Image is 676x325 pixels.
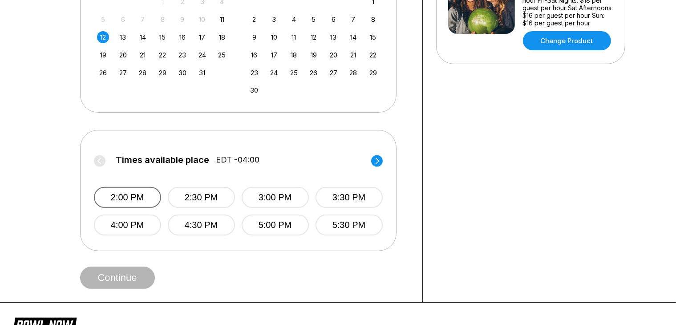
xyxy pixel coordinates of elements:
[97,13,109,25] div: Not available Sunday, October 5th, 2025
[137,31,149,43] div: Choose Tuesday, October 14th, 2025
[97,31,109,43] div: Choose Sunday, October 12th, 2025
[367,49,379,61] div: Choose Saturday, November 22nd, 2025
[328,49,340,61] div: Choose Thursday, November 20th, 2025
[268,49,280,61] div: Choose Monday, November 17th, 2025
[176,67,188,79] div: Choose Thursday, October 30th, 2025
[347,49,359,61] div: Choose Friday, November 21st, 2025
[288,31,300,43] div: Choose Tuesday, November 11th, 2025
[268,67,280,79] div: Choose Monday, November 24th, 2025
[157,13,169,25] div: Not available Wednesday, October 8th, 2025
[157,49,169,61] div: Choose Wednesday, October 22nd, 2025
[94,215,161,236] button: 4:00 PM
[347,67,359,79] div: Choose Friday, November 28th, 2025
[137,13,149,25] div: Not available Tuesday, October 7th, 2025
[157,67,169,79] div: Choose Wednesday, October 29th, 2025
[117,67,129,79] div: Choose Monday, October 27th, 2025
[347,13,359,25] div: Choose Friday, November 7th, 2025
[216,155,260,165] span: EDT -04:00
[97,67,109,79] div: Choose Sunday, October 26th, 2025
[117,49,129,61] div: Choose Monday, October 20th, 2025
[308,67,320,79] div: Choose Wednesday, November 26th, 2025
[248,13,260,25] div: Choose Sunday, November 2nd, 2025
[268,31,280,43] div: Choose Monday, November 10th, 2025
[367,31,379,43] div: Choose Saturday, November 15th, 2025
[196,67,208,79] div: Choose Friday, October 31st, 2025
[308,13,320,25] div: Choose Wednesday, November 5th, 2025
[196,13,208,25] div: Not available Friday, October 10th, 2025
[168,187,235,208] button: 2:30 PM
[157,31,169,43] div: Choose Wednesday, October 15th, 2025
[328,31,340,43] div: Choose Thursday, November 13th, 2025
[116,155,210,165] span: Times available place
[168,215,235,236] button: 4:30 PM
[196,49,208,61] div: Choose Friday, October 24th, 2025
[288,67,300,79] div: Choose Tuesday, November 25th, 2025
[216,31,228,43] div: Choose Saturday, October 18th, 2025
[347,31,359,43] div: Choose Friday, November 14th, 2025
[216,13,228,25] div: Choose Saturday, October 11th, 2025
[367,13,379,25] div: Choose Saturday, November 8th, 2025
[288,49,300,61] div: Choose Tuesday, November 18th, 2025
[308,31,320,43] div: Choose Wednesday, November 12th, 2025
[328,67,340,79] div: Choose Thursday, November 27th, 2025
[242,187,309,208] button: 3:00 PM
[316,187,383,208] button: 3:30 PM
[216,49,228,61] div: Choose Saturday, October 25th, 2025
[196,31,208,43] div: Choose Friday, October 17th, 2025
[117,13,129,25] div: Not available Monday, October 6th, 2025
[242,215,309,236] button: 5:00 PM
[117,31,129,43] div: Choose Monday, October 13th, 2025
[137,67,149,79] div: Choose Tuesday, October 28th, 2025
[97,49,109,61] div: Choose Sunday, October 19th, 2025
[268,13,280,25] div: Choose Monday, November 3rd, 2025
[328,13,340,25] div: Choose Thursday, November 6th, 2025
[94,187,161,208] button: 2:00 PM
[176,49,188,61] div: Choose Thursday, October 23rd, 2025
[176,31,188,43] div: Choose Thursday, October 16th, 2025
[316,215,383,236] button: 5:30 PM
[248,84,260,96] div: Choose Sunday, November 30th, 2025
[248,49,260,61] div: Choose Sunday, November 16th, 2025
[523,31,611,50] a: Change Product
[248,31,260,43] div: Choose Sunday, November 9th, 2025
[308,49,320,61] div: Choose Wednesday, November 19th, 2025
[288,13,300,25] div: Choose Tuesday, November 4th, 2025
[367,67,379,79] div: Choose Saturday, November 29th, 2025
[176,13,188,25] div: Not available Thursday, October 9th, 2025
[248,67,260,79] div: Choose Sunday, November 23rd, 2025
[137,49,149,61] div: Choose Tuesday, October 21st, 2025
